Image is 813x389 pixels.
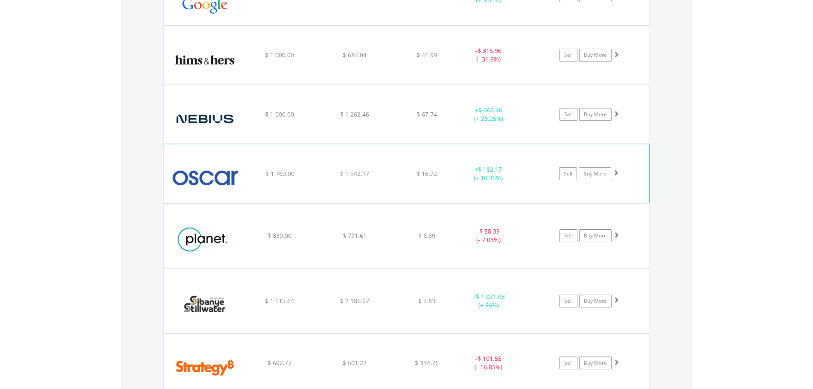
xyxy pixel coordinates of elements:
[268,231,291,240] span: $ 830.00
[479,227,500,235] span: $ 58.39
[559,49,577,61] a: Sell
[559,229,577,242] a: Sell
[168,37,242,82] img: EQU.US.HIMS.png
[418,231,435,240] span: $ 6.39
[579,167,611,180] a: Buy More
[340,110,369,118] span: $ 1 262.46
[265,170,294,178] span: $ 1 760.00
[265,110,294,118] span: $ 1 000.00
[457,227,521,244] div: - (- 7.03%)
[457,354,521,371] div: - (- 16.85%)
[265,297,294,305] span: $ 1 115.64
[478,165,502,173] span: $ 182.17
[559,108,577,121] a: Sell
[343,231,367,240] span: $ 771.61
[268,359,291,367] span: $ 602.77
[478,354,501,363] span: $ 101.55
[265,51,294,59] span: $ 1 000.00
[579,357,612,369] a: Buy More
[457,47,521,64] div: - (- 31.6%)
[457,106,521,123] div: + (+ 26.25%)
[415,359,439,367] span: $ 334.76
[457,292,521,310] div: + (+ 96%)
[476,292,505,301] span: $ 1 071.03
[343,359,367,367] span: $ 501.22
[343,51,367,59] span: $ 684.04
[168,214,242,266] img: EQU.US.PL.png
[169,155,242,200] img: EQU.US.OSCR.png
[579,295,612,307] a: Buy More
[340,297,369,305] span: $ 2 186.67
[340,170,369,178] span: $ 1 942.17
[478,106,502,114] span: $ 262.46
[579,49,612,61] a: Buy More
[417,110,437,118] span: $ 67.74
[579,229,612,242] a: Buy More
[559,167,577,180] a: Sell
[559,357,577,369] a: Sell
[168,279,242,331] img: EQU.US.SBSW.png
[456,165,520,182] div: + (+ 10.35%)
[478,47,501,55] span: $ 315.96
[417,170,437,178] span: $ 16.72
[417,51,437,59] span: $ 41.99
[168,96,242,142] img: EQU.US.NBIS.png
[579,108,612,121] a: Buy More
[418,297,435,305] span: $ 7.83
[559,295,577,307] a: Sell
